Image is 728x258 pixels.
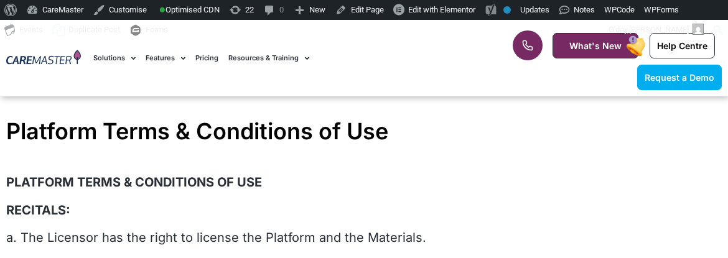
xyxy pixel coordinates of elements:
[228,37,309,79] a: Resources & Training
[553,33,638,58] a: What's New
[6,118,722,145] h1: Platform Terms & Conditions of Use
[629,25,689,34] span: [PERSON_NAME]
[93,37,136,79] a: Solutions
[6,203,70,218] b: RECITALS:
[645,72,714,83] span: Request a Demo
[6,50,81,67] img: CareMaster Logo
[6,228,722,247] p: a. The Licensor has the right to license the Platform and the Materials.
[604,20,709,40] a: G'day,
[408,5,475,14] span: Edit with Elementor
[93,37,465,79] nav: Menu
[569,40,622,51] span: What's New
[650,33,715,58] a: Help Centre
[146,37,185,79] a: Features
[68,20,120,40] span: Duplicate Post
[195,37,218,79] a: Pricing
[637,65,722,90] a: Request a Demo
[146,20,168,40] span: Forms
[503,6,511,14] div: No index
[6,175,262,190] b: PLATFORM TERMS & CONDITIONS OF USE
[657,40,707,51] span: Help Centre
